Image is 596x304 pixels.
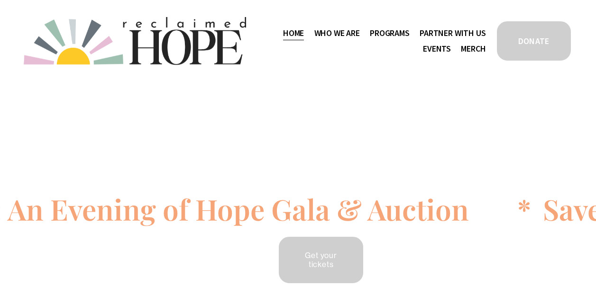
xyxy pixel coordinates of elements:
[495,20,572,62] a: DONATE
[370,27,410,40] span: Programs
[283,26,304,41] a: Home
[24,17,246,65] img: Reclaimed Hope Initiative
[420,26,486,41] a: folder dropdown
[420,27,486,40] span: Partner With Us
[314,26,360,41] a: folder dropdown
[277,235,365,285] a: Get your tickets
[370,26,410,41] a: folder dropdown
[461,41,486,56] a: Merch
[314,27,360,40] span: Who We Are
[423,41,451,56] a: Events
